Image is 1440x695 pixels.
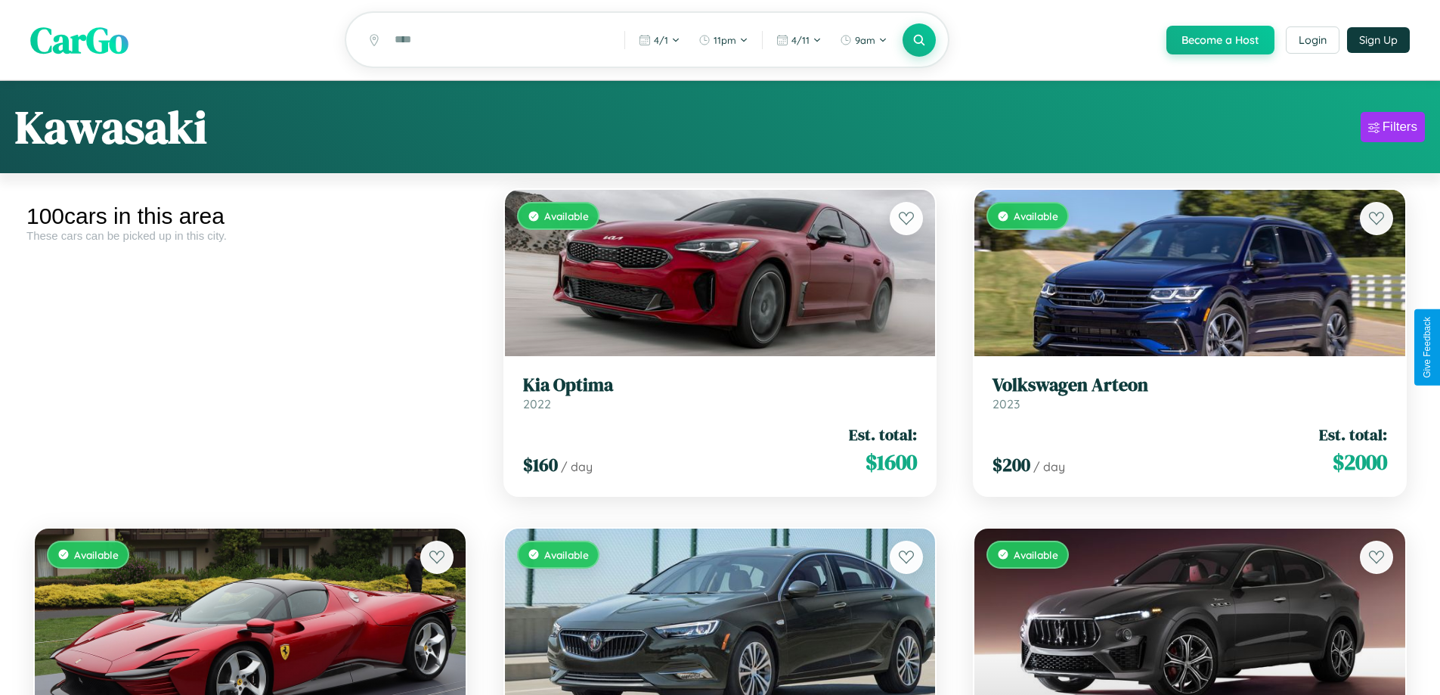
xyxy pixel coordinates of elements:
[1014,548,1058,561] span: Available
[1333,447,1387,477] span: $ 2000
[791,34,810,46] span: 4 / 11
[631,28,688,52] button: 4/1
[832,28,895,52] button: 9am
[30,15,129,65] span: CarGo
[74,548,119,561] span: Available
[1361,112,1425,142] button: Filters
[866,447,917,477] span: $ 1600
[544,209,589,222] span: Available
[993,374,1387,411] a: Volkswagen Arteon2023
[523,452,558,477] span: $ 160
[523,374,918,411] a: Kia Optima2022
[769,28,829,52] button: 4/11
[1347,27,1410,53] button: Sign Up
[523,396,551,411] span: 2022
[544,548,589,561] span: Available
[1014,209,1058,222] span: Available
[691,28,756,52] button: 11pm
[654,34,668,46] span: 4 / 1
[849,424,917,445] span: Est. total:
[26,229,474,242] div: These cars can be picked up in this city.
[855,34,875,46] span: 9am
[993,374,1387,396] h3: Volkswagen Arteon
[1166,26,1274,54] button: Become a Host
[1033,459,1065,474] span: / day
[523,374,918,396] h3: Kia Optima
[993,396,1020,411] span: 2023
[714,34,736,46] span: 11pm
[1319,424,1387,445] span: Est. total:
[15,96,207,158] h1: Kawasaki
[561,459,593,474] span: / day
[993,452,1030,477] span: $ 200
[1422,317,1432,378] div: Give Feedback
[1286,26,1339,54] button: Login
[1383,119,1417,135] div: Filters
[26,203,474,229] div: 100 cars in this area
